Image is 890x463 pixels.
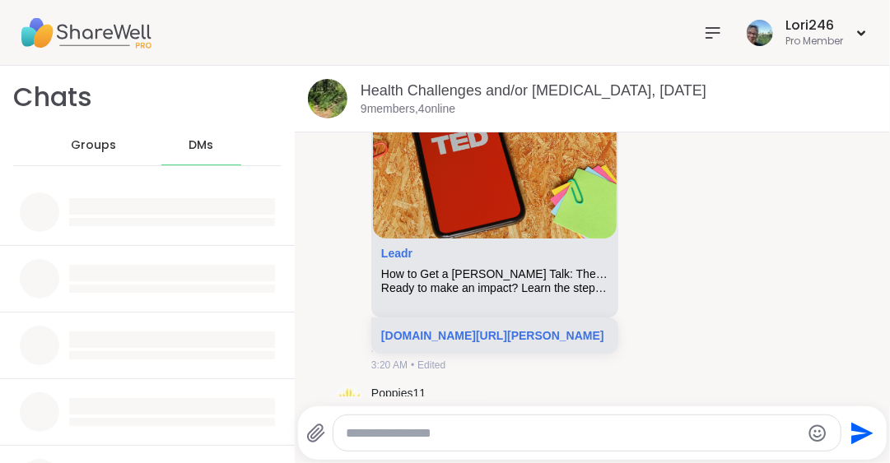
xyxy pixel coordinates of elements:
[361,101,455,118] p: 9 members, 4 online
[20,4,151,62] img: ShareWell Nav Logo
[13,79,92,116] h1: Chats
[411,358,414,373] span: •
[189,137,213,154] span: DMs
[785,35,843,49] div: Pro Member
[371,358,408,373] span: 3:20 AM
[308,79,347,118] img: Health Challenges and/or Chronic Pain, Oct 06
[381,281,608,295] div: Ready to make an impact? Learn the steps involved in getting a [PERSON_NAME] Talk. Find available...
[381,267,608,281] div: How to Get a [PERSON_NAME] Talk: The 9 [PERSON_NAME] Used by 603+ Clients
[841,414,878,451] button: Send
[381,247,412,260] a: Attachment
[361,82,706,99] a: Health Challenges and/or [MEDICAL_DATA], [DATE]
[347,425,800,442] textarea: Type your message
[747,20,773,46] img: Lori246
[785,16,843,35] div: Lori246
[373,34,617,238] img: How to Get a TED Talk: The 9 Step Guide Used by 603+ Clients
[417,358,445,373] span: Edited
[381,329,604,342] a: [DOMAIN_NAME][URL][PERSON_NAME]
[808,424,827,443] button: Emoji picker
[71,137,116,154] span: Groups
[371,386,426,402] a: Poppies11
[332,386,365,419] img: https://sharewell-space-live.sfo3.digitaloceanspaces.com/user-generated/49c56288-ac14-48c1-a152-3...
